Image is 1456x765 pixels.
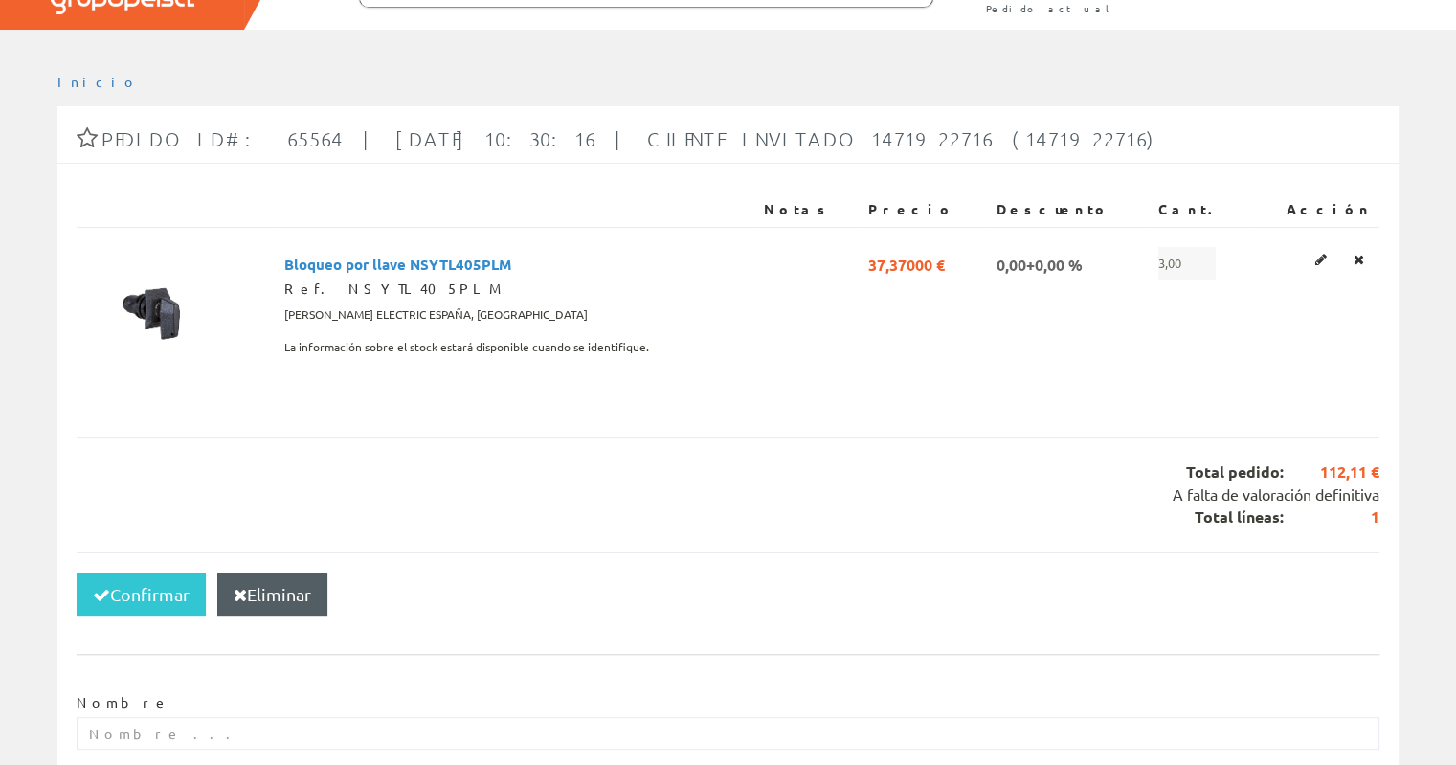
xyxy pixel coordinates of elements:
[1284,461,1379,484] span: 112,11 €
[1284,506,1379,529] span: 1
[284,247,511,280] span: Bloqueo por llave NSYTL405PLM
[1158,247,1216,280] span: 3,00
[77,717,1379,750] input: Nombre ...
[77,573,206,617] button: Confirmar
[1253,192,1379,227] th: Acción
[1348,247,1370,272] a: Eliminar
[997,247,1083,280] span: 0,00+0,00 %
[101,127,1161,150] span: Pedido ID#: 65564 | [DATE] 10:30:16 | Cliente Invitado 1471922716 (1471922716)
[284,280,748,299] div: Ref. NSYTL405PLM
[1310,247,1333,272] a: Editar
[989,192,1151,227] th: Descuento
[77,437,1379,552] div: Total pedido: Total líneas:
[1151,192,1253,227] th: Cant.
[284,331,649,364] span: La información sobre el stock estará disponible cuando se identifique.
[77,693,169,712] label: Nombre
[57,73,139,90] a: Inicio
[284,299,588,331] span: [PERSON_NAME] ELECTRIC ESPAÑA, [GEOGRAPHIC_DATA]
[84,247,228,391] img: Foto artículo Bloqueo por llave NSYTL405PLM (150x150)
[217,573,327,617] button: Eliminar
[868,247,945,280] span: 37,37000 €
[1173,484,1379,504] span: A falta de valoración definitiva
[861,192,989,227] th: Precio
[755,192,861,227] th: Notas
